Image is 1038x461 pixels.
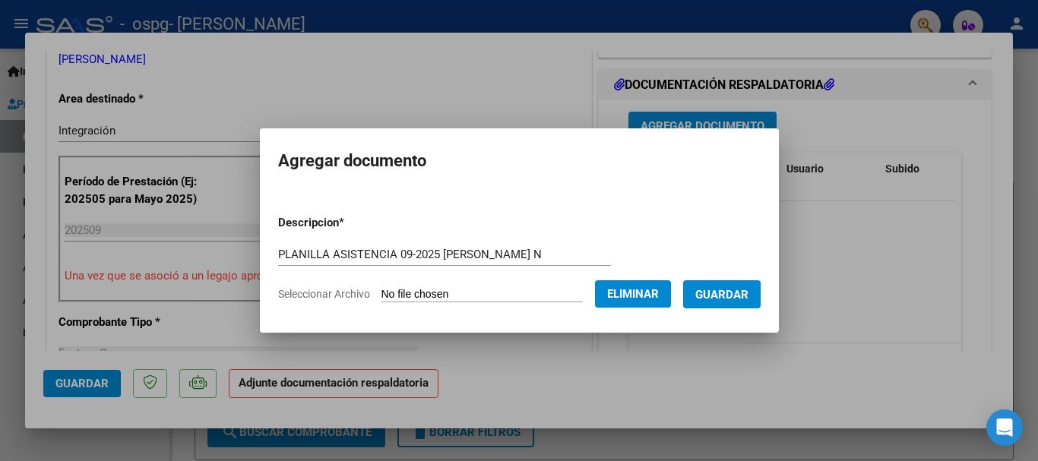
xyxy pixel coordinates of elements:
button: Guardar [683,280,761,308]
button: Eliminar [595,280,671,308]
div: Open Intercom Messenger [986,409,1023,446]
h2: Agregar documento [278,147,761,175]
p: Descripcion [278,214,423,232]
span: Seleccionar Archivo [278,288,370,300]
span: Guardar [695,288,748,302]
span: Eliminar [607,287,659,301]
